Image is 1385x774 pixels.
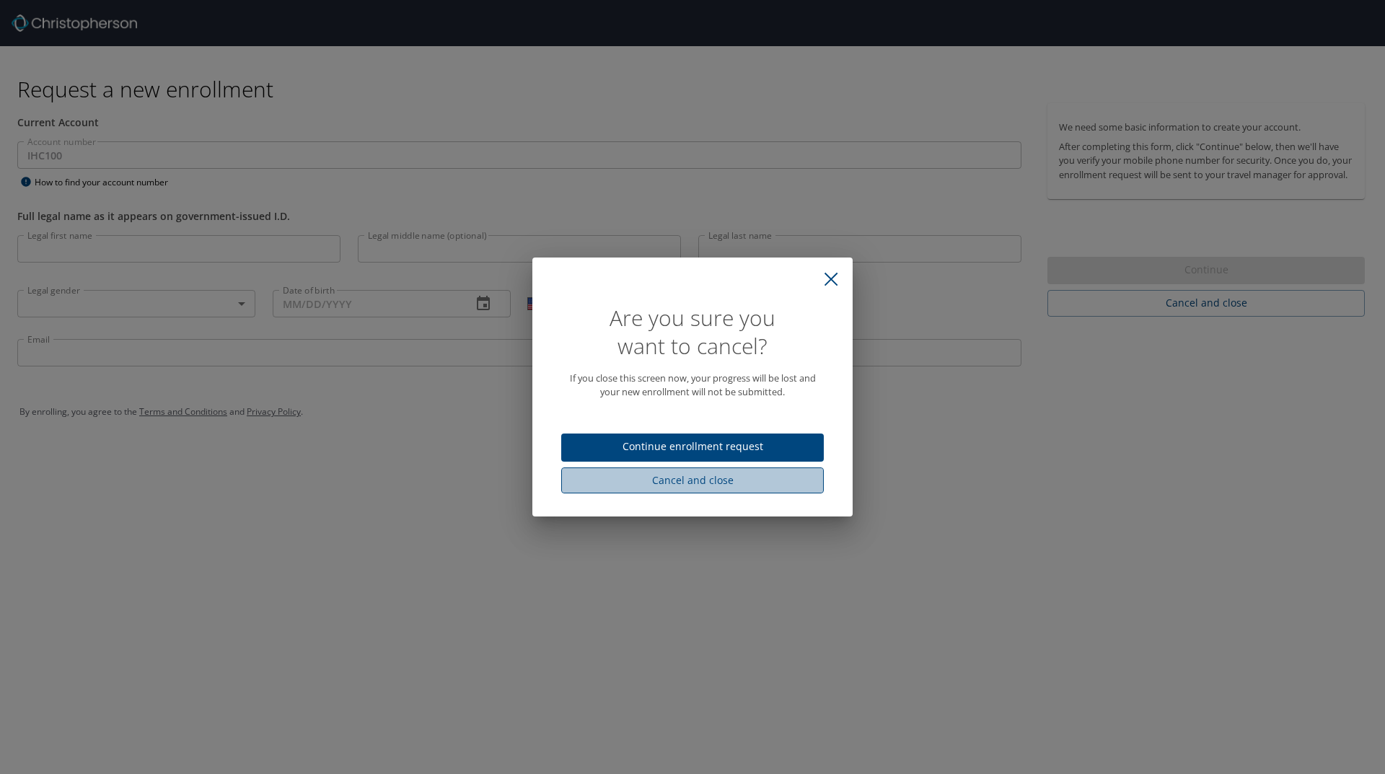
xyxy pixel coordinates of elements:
button: close [815,263,847,295]
button: Cancel and close [561,467,824,494]
span: Cancel and close [573,472,812,490]
p: If you close this screen now, your progress will be lost and your new enrollment will not be subm... [561,371,824,399]
h1: Are you sure you want to cancel? [561,304,824,360]
button: Continue enrollment request [561,434,824,462]
span: Continue enrollment request [573,438,812,456]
